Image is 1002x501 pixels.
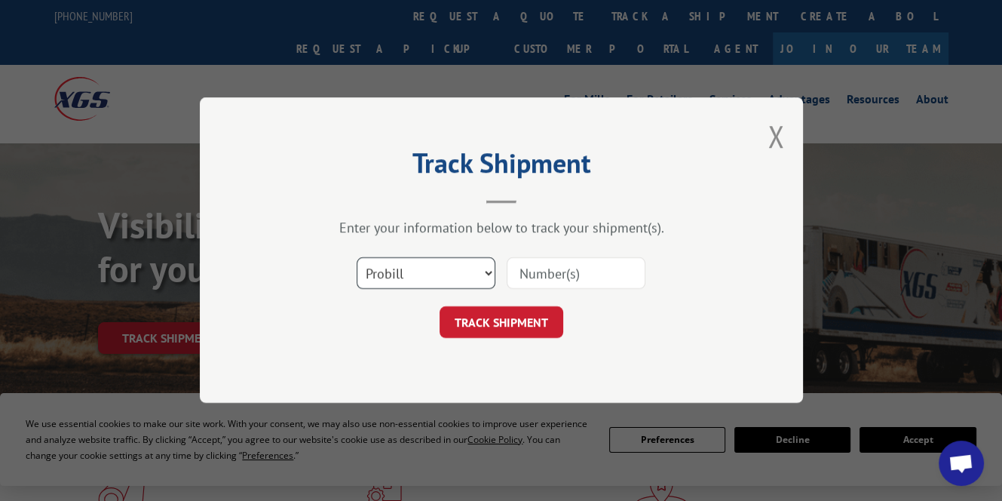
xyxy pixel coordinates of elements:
button: TRACK SHIPMENT [440,307,563,339]
div: Open chat [939,441,984,486]
button: Close modal [768,116,784,156]
input: Number(s) [507,258,645,290]
h2: Track Shipment [275,152,728,181]
div: Enter your information below to track your shipment(s). [275,220,728,237]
